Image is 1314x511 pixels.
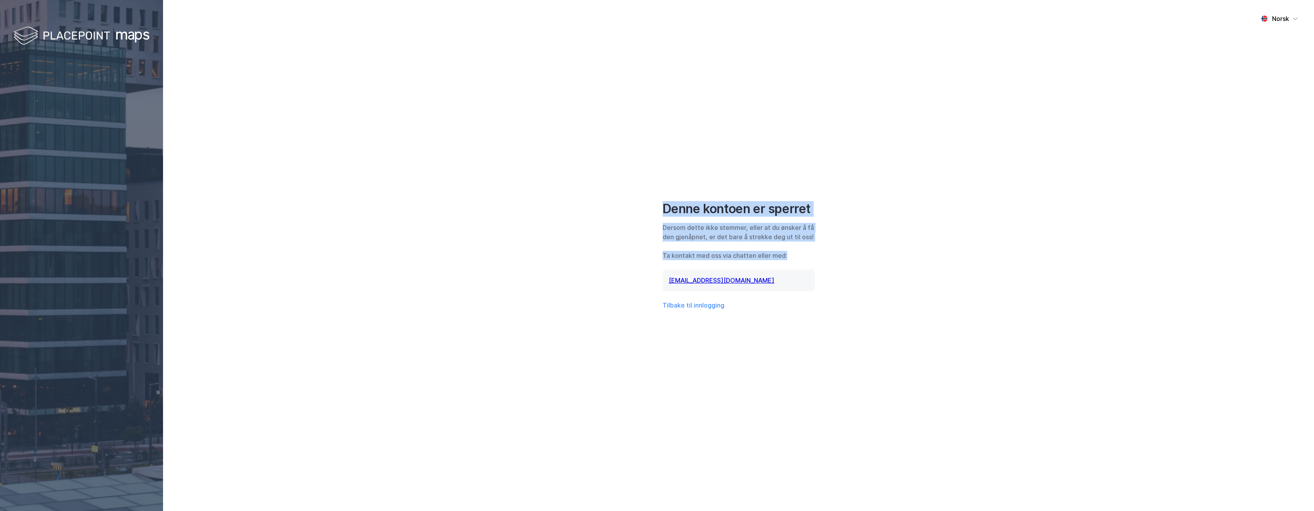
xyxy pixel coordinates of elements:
[1275,474,1314,511] div: Kontrollprogram for chat
[663,301,724,310] button: Tilbake til innlogging
[1272,14,1289,23] div: Norsk
[663,223,815,242] div: Dersom dette ikke stemmer, eller at du ønsker å få den gjenåpnet, er det bare å strekke deg ut ti...
[14,25,149,48] img: logo-white.f07954bde2210d2a523dddb988cd2aa7.svg
[669,276,774,284] a: [EMAIL_ADDRESS][DOMAIN_NAME]
[1275,474,1314,511] iframe: Chat Widget
[663,201,815,217] div: Denne kontoen er sperret
[663,251,815,260] div: Ta kontakt med oss via chatten eller med:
